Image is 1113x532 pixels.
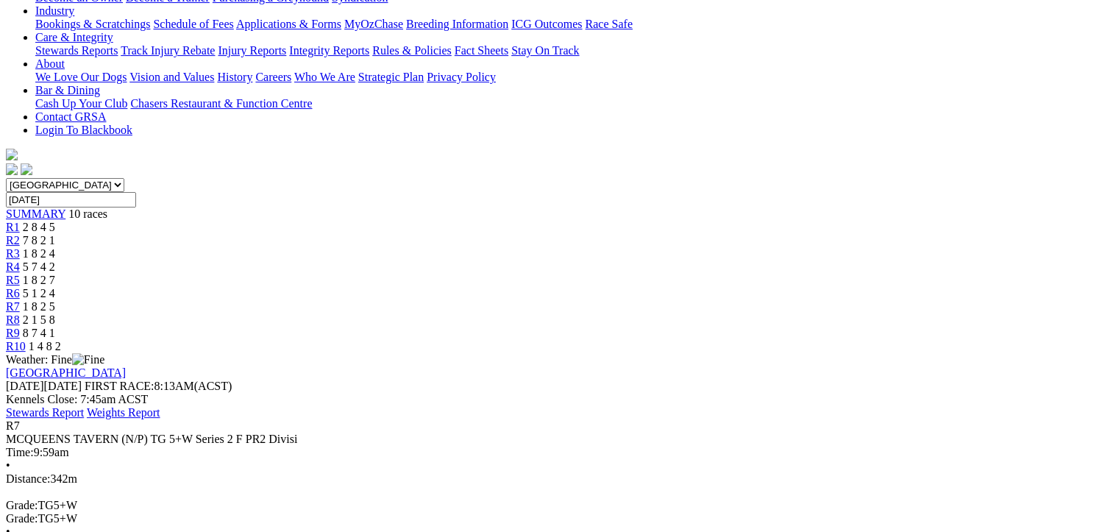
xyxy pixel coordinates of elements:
a: R8 [6,313,20,326]
a: SUMMARY [6,208,65,220]
span: Time: [6,446,34,458]
div: TG5+W [6,499,1107,512]
a: Privacy Policy [427,71,496,83]
a: ICG Outcomes [511,18,582,30]
a: R10 [6,340,26,352]
span: 10 races [68,208,107,220]
a: Bookings & Scratchings [35,18,150,30]
a: Injury Reports [218,44,286,57]
a: Who We Are [294,71,355,83]
a: Care & Integrity [35,31,113,43]
a: Applications & Forms [236,18,341,30]
div: 342m [6,472,1107,486]
a: R2 [6,234,20,247]
div: Kennels Close: 7:45am ACST [6,393,1107,406]
a: Chasers Restaurant & Function Centre [130,97,312,110]
a: Breeding Information [406,18,508,30]
span: 2 8 4 5 [23,221,55,233]
img: facebook.svg [6,163,18,175]
a: Industry [35,4,74,17]
input: Select date [6,192,136,208]
a: Track Injury Rebate [121,44,215,57]
span: [DATE] [6,380,44,392]
a: Login To Blackbook [35,124,132,136]
a: R4 [6,260,20,273]
span: 1 4 8 2 [29,340,61,352]
span: Grade: [6,512,38,525]
div: MCQUEENS TAVERN (N/P) TG 5+W Series 2 F PR2 Divisi [6,433,1107,446]
img: Fine [72,353,104,366]
img: logo-grsa-white.png [6,149,18,160]
span: 1 8 2 7 [23,274,55,286]
span: R7 [6,419,20,432]
a: R6 [6,287,20,299]
a: Vision and Values [129,71,214,83]
div: About [35,71,1107,84]
a: Schedule of Fees [153,18,233,30]
span: • [6,459,10,472]
a: Rules & Policies [372,44,452,57]
span: 1 8 2 5 [23,300,55,313]
a: About [35,57,65,70]
a: Careers [255,71,291,83]
a: Race Safe [585,18,632,30]
span: 5 7 4 2 [23,260,55,273]
a: Strategic Plan [358,71,424,83]
div: 9:59am [6,446,1107,459]
a: Cash Up Your Club [35,97,127,110]
a: Integrity Reports [289,44,369,57]
a: [GEOGRAPHIC_DATA] [6,366,126,379]
span: 5 1 2 4 [23,287,55,299]
span: 1 8 2 4 [23,247,55,260]
a: R3 [6,247,20,260]
span: 8 7 4 1 [23,327,55,339]
a: R5 [6,274,20,286]
a: R9 [6,327,20,339]
img: twitter.svg [21,163,32,175]
a: Weights Report [87,406,160,419]
a: Stewards Reports [35,44,118,57]
span: 7 8 2 1 [23,234,55,247]
span: Grade: [6,499,38,511]
span: FIRST RACE: [85,380,154,392]
a: Stay On Track [511,44,579,57]
div: Bar & Dining [35,97,1107,110]
div: Industry [35,18,1107,31]
a: Fact Sheets [455,44,508,57]
a: MyOzChase [344,18,403,30]
a: Contact GRSA [35,110,106,123]
a: History [217,71,252,83]
span: Distance: [6,472,50,485]
a: R1 [6,221,20,233]
span: 2 1 5 8 [23,313,55,326]
span: [DATE] [6,380,82,392]
a: Bar & Dining [35,84,100,96]
div: Care & Integrity [35,44,1107,57]
span: 8:13AM(ACST) [85,380,232,392]
a: Stewards Report [6,406,84,419]
a: R7 [6,300,20,313]
a: We Love Our Dogs [35,71,127,83]
div: TG5+W [6,512,1107,525]
span: Weather: Fine [6,353,104,366]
